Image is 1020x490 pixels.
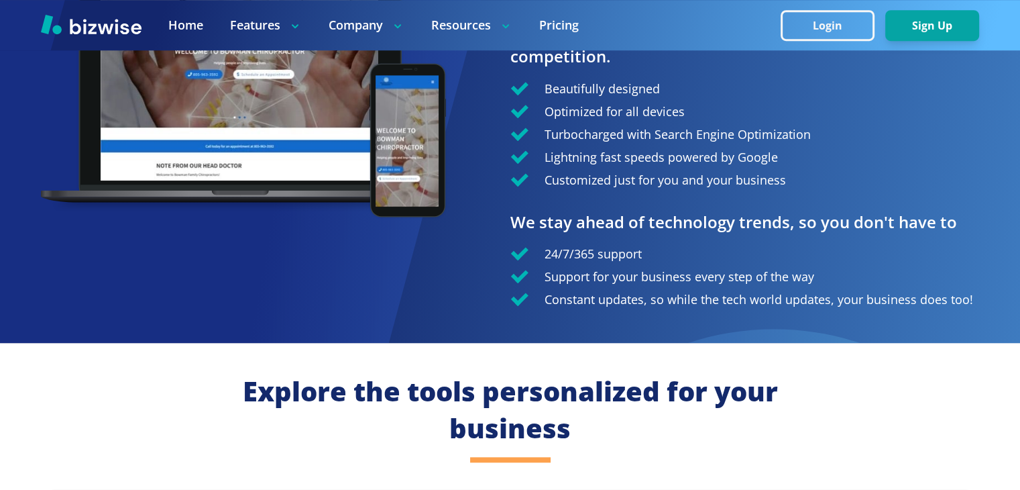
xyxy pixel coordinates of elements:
a: Login [781,19,885,32]
p: Constant updates, so while the tech world updates, your business does too! [545,289,973,309]
img: Check Icon [510,293,528,306]
h3: We stay ahead of technology trends, so you don't have to [510,211,980,234]
img: Check Icon [510,270,528,283]
p: Support for your business every step of the way [545,266,814,287]
p: Optimized for all devices [545,101,685,121]
a: Sign Up [885,19,979,32]
h2: Explore the tools personalized for your business [242,373,779,446]
p: Beautifully designed [545,79,660,99]
button: Sign Up [885,10,979,41]
p: Resources [431,17,512,34]
p: Customized just for you and your business [545,170,786,190]
img: Check Icon [510,105,528,118]
img: Check Icon [510,128,528,141]
a: Pricing [539,17,579,34]
p: Lightning fast speeds powered by Google [545,147,778,167]
img: Bizwise Logo [41,14,141,34]
p: Features [230,17,302,34]
img: Check Icon [510,150,528,164]
a: Home [168,17,203,34]
p: Turbocharged with Search Engine Optimization [545,124,811,144]
p: Company [329,17,404,34]
button: Login [781,10,874,41]
img: Check Icon [510,173,528,187]
p: 24/7/365 support [545,244,642,264]
img: Check Icon [510,247,528,260]
img: Check Icon [510,82,528,95]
